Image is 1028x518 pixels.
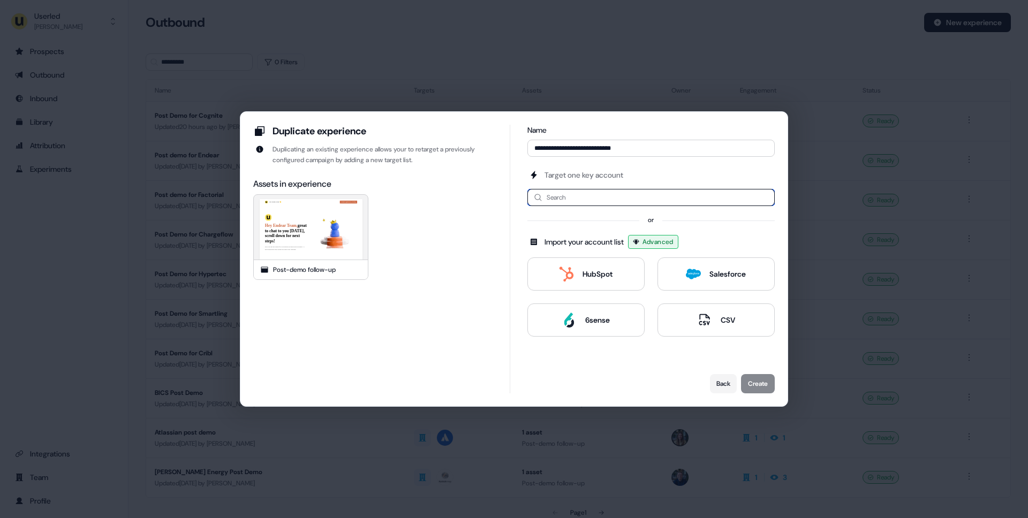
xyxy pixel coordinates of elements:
[253,178,493,190] div: Assets in experience
[545,237,624,247] div: Import your account list
[648,215,654,225] div: or
[709,269,746,279] div: Salesforce
[527,303,645,337] button: 6sense
[657,303,775,337] button: CSV
[273,144,493,165] div: Duplicating an existing experience allows your to retarget a previously configured campaign by ad...
[642,237,674,247] span: Advanced
[527,125,775,135] div: Name
[583,269,613,279] div: HubSpot
[657,257,775,291] button: Salesforce
[585,315,610,325] div: 6sense
[545,170,623,180] div: Target one key account
[721,315,735,325] div: CSV
[273,264,336,275] div: Post-demo follow-up
[710,374,737,393] button: Back
[527,257,645,291] button: HubSpot
[273,125,366,138] div: Duplicate experience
